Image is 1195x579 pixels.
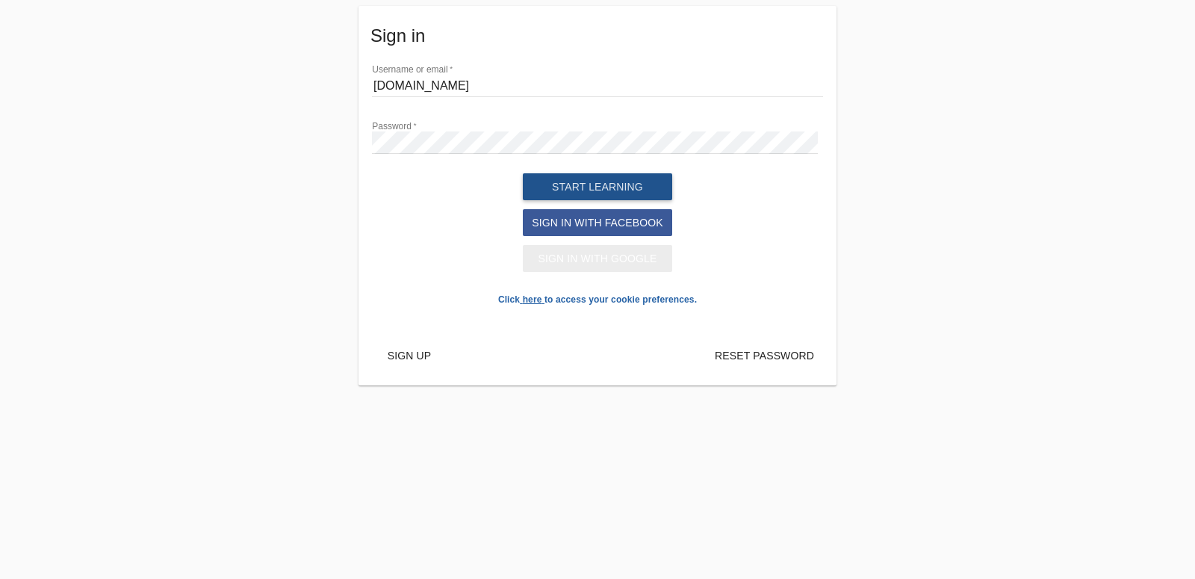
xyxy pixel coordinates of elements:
a: here [523,294,542,305]
span: Start learning [552,181,643,193]
span: Reset password [715,350,814,362]
span: Sign up [388,350,432,362]
a: Sign up [376,342,442,369]
span: Sign in [370,24,825,48]
a: Reset password [710,342,819,369]
p: Click to access your cookie preferences. [370,291,825,309]
span: Sign in with Facebook [532,217,663,229]
span: Sign in with Google [538,253,657,264]
button: Sign in with Google [523,245,672,272]
button: Sign in with Facebook [523,209,672,236]
button: Start learning [523,173,672,200]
